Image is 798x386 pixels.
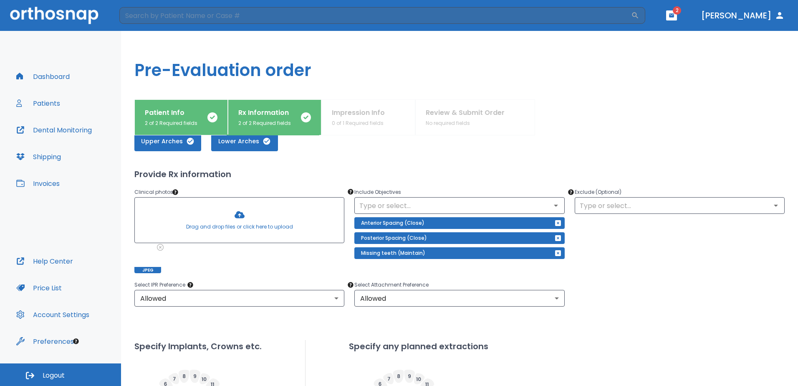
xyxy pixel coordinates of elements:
[361,218,424,228] p: Anterior Spacing (Close)
[187,281,194,289] div: Tooltip anchor
[43,371,65,380] span: Logout
[361,248,425,258] p: Missing teeth (Maintain)
[354,280,564,290] p: Select Attachment Preference
[143,137,193,146] span: Upper Arches
[357,200,562,211] input: Type or select...
[673,6,681,15] span: 2
[134,290,344,307] div: Allowed
[134,267,161,273] span: JPEG
[134,187,344,197] p: Clinical photos *
[134,340,262,353] h2: Specify Implants, Crowns etc.
[11,331,79,351] button: Preferences
[10,7,98,24] img: Orthosnap
[11,66,75,86] button: Dashboard
[347,281,354,289] div: Tooltip anchor
[238,108,291,118] p: Rx Information
[11,278,67,298] button: Price List
[575,187,785,197] p: Exclude (Optional)
[134,168,785,180] h2: Provide Rx information
[11,305,94,325] button: Account Settings
[698,8,788,23] button: [PERSON_NAME]
[11,251,78,271] button: Help Center
[347,188,354,196] div: Tooltip anchor
[220,137,270,146] span: Lower Arches
[238,119,291,127] p: 2 of 2 Required fields
[577,200,782,211] input: Type or select...
[119,7,631,24] input: Search by Patient Name or Case #
[550,200,562,211] button: Open
[770,200,782,211] button: Open
[11,173,65,193] button: Invoices
[145,119,197,127] p: 2 of 2 Required fields
[354,290,564,307] div: Allowed
[349,340,488,353] h2: Specify any planned extractions
[11,120,97,140] button: Dental Monitoring
[11,93,65,113] button: Patients
[172,188,179,196] div: Tooltip anchor
[567,188,575,196] div: Tooltip anchor
[361,233,427,243] p: Posterior Spacing (Close)
[145,108,197,118] p: Patient Info
[121,31,798,99] h1: Pre-Evaluation order
[11,147,66,167] button: Shipping
[134,280,344,290] p: Select IPR Preference
[211,131,278,151] button: Lower Arches
[134,131,201,151] button: Upper Arches
[72,338,80,345] div: Tooltip anchor
[354,187,564,197] p: Include Objectives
